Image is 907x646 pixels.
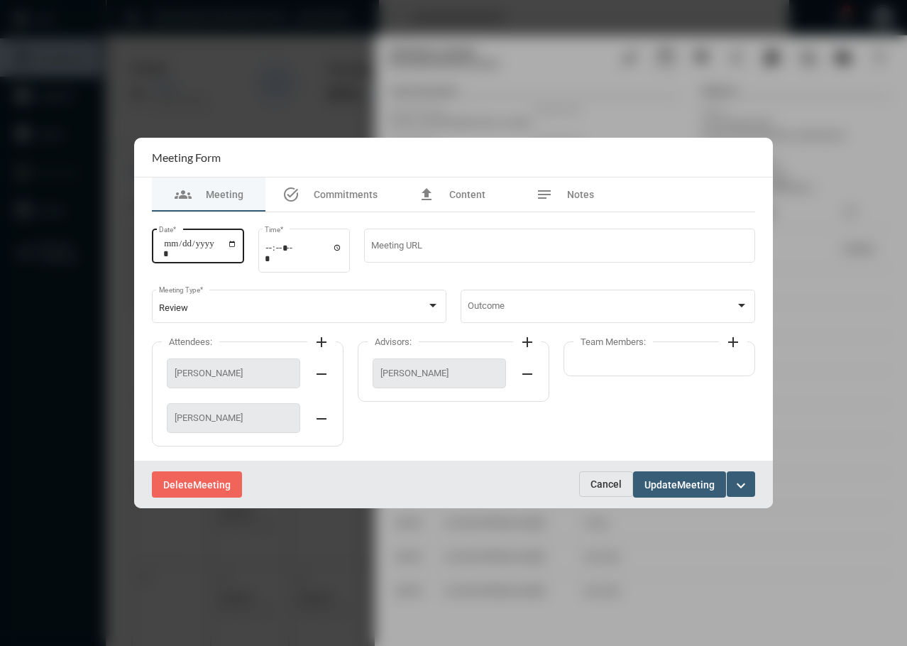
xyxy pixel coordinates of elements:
[732,477,749,494] mat-icon: expand_more
[313,334,330,351] mat-icon: add
[282,186,299,203] mat-icon: task_alt
[175,368,292,378] span: [PERSON_NAME]
[313,366,330,383] mat-icon: remove
[152,150,221,164] h2: Meeting Form
[368,336,419,347] label: Advisors:
[725,334,742,351] mat-icon: add
[519,366,536,383] mat-icon: remove
[152,471,242,498] button: DeleteMeeting
[449,189,485,200] span: Content
[633,471,726,498] button: UpdateMeeting
[193,479,231,491] span: Meeting
[677,479,715,491] span: Meeting
[380,368,498,378] span: [PERSON_NAME]
[644,479,677,491] span: Update
[163,479,193,491] span: Delete
[418,186,435,203] mat-icon: file_upload
[567,189,594,200] span: Notes
[579,471,633,497] button: Cancel
[590,478,622,490] span: Cancel
[536,186,553,203] mat-icon: notes
[162,336,219,347] label: Attendees:
[206,189,243,200] span: Meeting
[519,334,536,351] mat-icon: add
[314,189,378,200] span: Commitments
[573,336,653,347] label: Team Members:
[175,412,292,423] span: [PERSON_NAME]
[313,410,330,427] mat-icon: remove
[159,302,188,313] span: Review
[175,186,192,203] mat-icon: groups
